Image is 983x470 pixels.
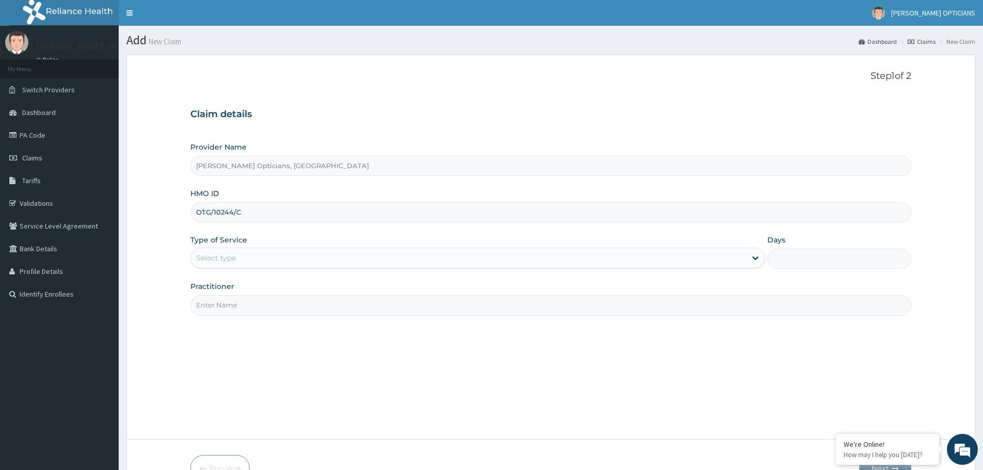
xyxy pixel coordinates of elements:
[5,282,197,318] textarea: Type your message and hit 'Enter'
[36,42,150,51] p: [PERSON_NAME] OPTICIANS
[190,202,911,222] input: Enter HMO ID
[22,108,56,117] span: Dashboard
[767,235,785,245] label: Days
[872,7,885,20] img: User Image
[5,31,28,54] img: User Image
[22,153,42,163] span: Claims
[169,5,194,30] div: Minimize live chat window
[844,440,931,449] div: We're Online!
[196,253,236,263] div: Select type
[844,450,931,459] p: How may I help you today?
[22,176,41,185] span: Tariffs
[22,85,75,94] span: Switch Providers
[69,58,189,71] div: Chat with us now
[190,142,247,152] label: Provider Name
[36,56,61,63] a: Online
[190,71,911,82] p: Step 1 of 2
[190,235,247,245] label: Type of Service
[190,281,234,291] label: Practitioner
[190,188,219,199] label: HMO ID
[126,34,975,47] h1: Add
[60,130,142,234] span: We're online!
[859,37,897,46] a: Dashboard
[891,8,975,18] span: [PERSON_NAME] OPTICIANS
[937,37,975,46] li: New Claim
[908,37,936,46] a: Claims
[11,57,27,72] div: Navigation go back
[190,295,911,315] input: Enter Name
[35,52,57,77] img: d_794563401_company_1708531726252_794563401
[190,109,911,120] h3: Claim details
[147,38,181,45] small: New Claim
